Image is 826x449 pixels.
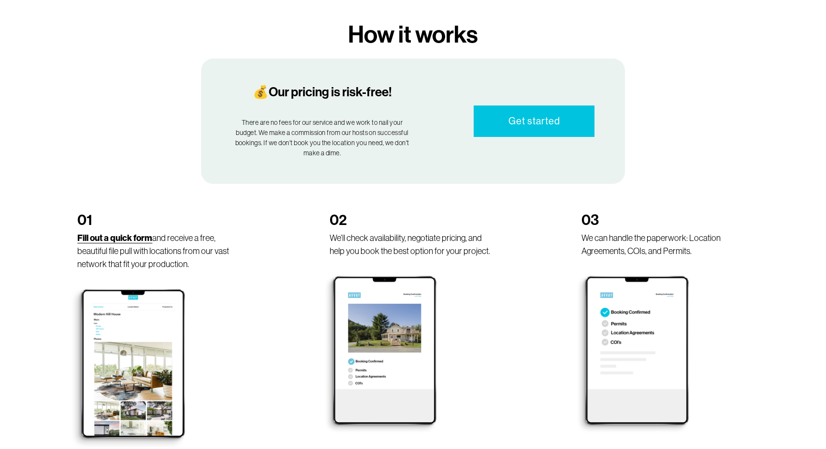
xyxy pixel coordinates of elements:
[581,211,749,229] h2: 03
[232,118,413,158] p: There are no fees for our service and we work to nail your budget. We make a commission from our ...
[581,232,749,258] p: We can handle the paperwork: Location Agreements, COIs, and Permits.
[77,211,245,229] h2: 01
[330,211,497,229] h2: 02
[261,21,565,50] h3: How it works
[474,105,595,137] a: Get started
[330,232,497,258] p: We’ll check availability, negotiate pricing, and help you book the best option for your project.
[232,84,413,101] h4: 💰Our pricing is risk-free!
[77,232,245,271] p: and receive a free, beautiful file pull with locations from our vast network that fit your produc...
[77,233,152,243] a: Fill out a quick form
